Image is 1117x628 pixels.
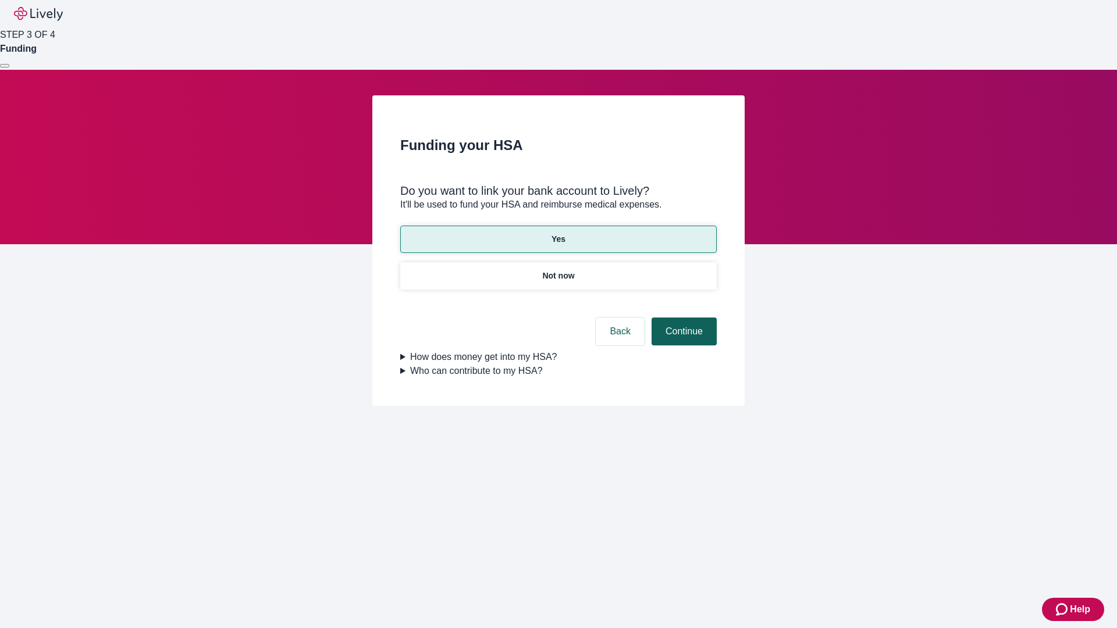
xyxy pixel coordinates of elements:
[14,7,63,21] img: Lively
[400,350,717,364] summary: How does money get into my HSA?
[596,317,645,345] button: Back
[400,226,717,253] button: Yes
[552,233,565,245] p: Yes
[400,364,717,378] summary: Who can contribute to my HSA?
[652,317,717,345] button: Continue
[400,262,717,290] button: Not now
[400,198,717,212] p: It'll be used to fund your HSA and reimburse medical expenses.
[400,135,717,156] h2: Funding your HSA
[1042,598,1104,621] button: Zendesk support iconHelp
[400,184,717,198] div: Do you want to link your bank account to Lively?
[1070,602,1090,616] span: Help
[1056,602,1070,616] svg: Zendesk support icon
[542,270,574,282] p: Not now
